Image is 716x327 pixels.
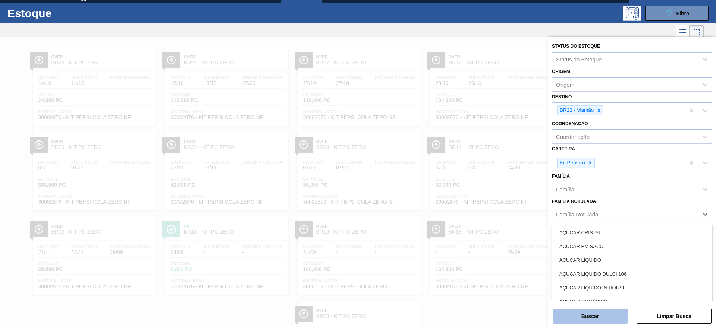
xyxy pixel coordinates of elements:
[676,10,690,16] span: Filtro
[552,44,600,49] label: Status do Estoque
[552,199,596,204] label: Família Rotulada
[552,174,570,179] label: Família
[558,106,595,115] div: BR22 - Viamão
[556,81,574,88] div: Origem
[552,253,712,267] div: AÇÚCAR LÍQUIDO
[552,281,712,295] div: AÇÚCAR LIQUIDO IN HOUSE
[552,94,572,99] label: Destino
[552,121,588,126] label: Coordenação
[556,56,602,62] div: Status do Estoque
[690,25,704,39] div: Visão em Cards
[556,134,590,140] div: Coordenação
[552,69,570,74] label: Origem
[552,146,575,152] label: Carteira
[552,239,712,253] div: AÇUCAR EM SACO
[556,186,574,192] div: Família
[645,6,709,21] button: Filtro
[558,158,586,168] div: Kit Pepsico
[552,224,589,229] label: Material ativo
[556,211,598,218] div: Família Rotulada
[552,295,712,308] div: AÇÚCAR ORGÂNICO
[552,267,712,281] div: AÇÚCAR LÍQUIDO DULCI 106
[623,6,641,21] div: Pogramando: nenhum usuário selecionado
[7,9,119,18] h1: Estoque
[552,226,712,239] div: AÇÚCAR CRISTAL
[676,25,690,39] div: Visão em Lista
